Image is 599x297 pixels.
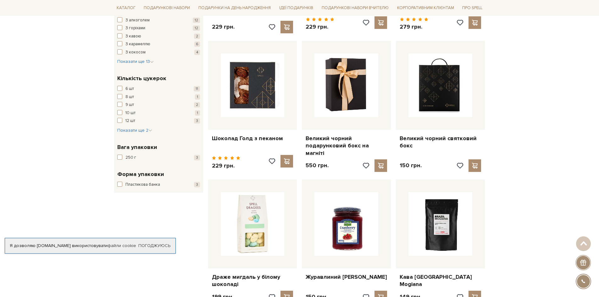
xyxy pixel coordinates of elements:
[5,243,175,249] div: Я дозволяю [DOMAIN_NAME] використовувати
[194,155,200,160] span: 3
[117,86,200,92] button: 6 шт 11
[196,3,273,13] a: Подарунки на День народження
[117,170,164,179] span: Форма упаковки
[117,143,157,151] span: Вага упаковки
[117,128,152,133] span: Показати ще 2
[212,273,293,288] a: Драже мигдаль у білому шоколаді
[117,110,200,116] button: 10 шт 1
[193,25,200,31] span: 12
[125,182,160,188] span: Пластикова банка
[125,17,150,24] span: З алкоголем
[138,243,170,249] a: Погоджуюсь
[400,273,481,288] a: Кава [GEOGRAPHIC_DATA] Mogiana
[460,3,485,13] a: Про Spell
[117,17,200,24] button: З алкоголем 12
[117,127,152,134] button: Показати ще 2
[395,3,457,13] a: Корпоративним клієнтам
[125,86,134,92] span: 6 шт
[125,102,134,108] span: 9 шт
[125,25,145,31] span: З горіхами
[400,135,481,150] a: Великий чорний святковий бокс
[212,162,241,169] p: 229 грн.
[125,33,141,40] span: З кавою
[117,182,200,188] button: Пластикова банка 3
[194,41,200,47] span: 6
[194,86,200,91] span: 11
[212,23,235,30] p: 229 грн.
[193,18,200,23] span: 12
[306,23,334,30] p: 229 грн.
[117,41,200,47] button: З карамеллю 6
[117,58,154,65] button: Показати ще 13
[117,74,166,83] span: Кількість цукерок
[117,118,200,124] button: 12 шт 3
[117,102,200,108] button: 9 шт 2
[194,118,200,124] span: 3
[114,3,138,13] a: Каталог
[195,110,200,116] span: 1
[194,102,200,107] span: 2
[400,162,422,169] p: 150 грн.
[306,273,387,281] a: Журавлиний [PERSON_NAME]
[125,94,134,100] span: 8 шт
[141,3,192,13] a: Подарункові набори
[117,59,154,64] span: Показати ще 13
[194,34,200,39] span: 2
[117,155,200,161] button: 250 г 3
[277,3,316,13] a: Ідеї подарунків
[125,118,135,124] span: 12 шт
[314,192,378,256] img: Журавлиний джем Gina
[194,50,200,55] span: 4
[117,94,200,100] button: 8 шт 1
[117,25,200,31] button: З горіхами 12
[125,155,136,161] span: 250 г
[319,3,391,13] a: Подарункові набори Вчителю
[125,110,136,116] span: 10 шт
[194,182,200,187] span: 3
[125,41,150,47] span: З карамеллю
[400,23,428,30] p: 279 грн.
[408,192,472,256] img: Кава Brazil Mogiana
[306,135,387,157] a: Великий чорний подарунковий бокс на магніті
[212,135,293,142] a: Шоколад Голд з пеканом
[117,33,200,40] button: З кавою 2
[195,94,200,100] span: 1
[306,162,329,169] p: 550 грн.
[108,243,136,248] a: файли cookie
[125,49,146,56] span: З кокосом
[117,49,200,56] button: З кокосом 4
[408,53,472,117] img: Великий чорний святковий бокс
